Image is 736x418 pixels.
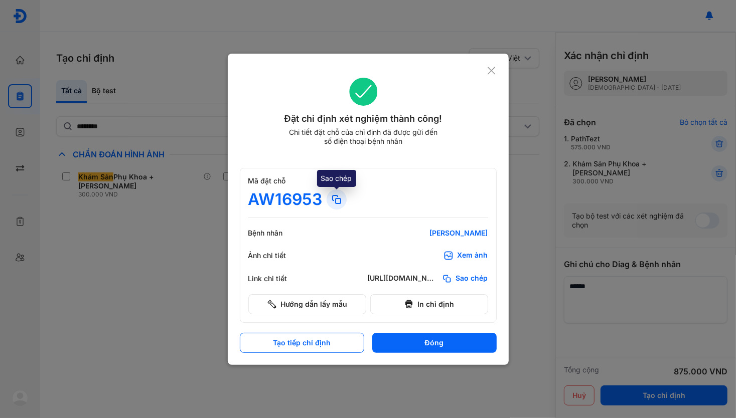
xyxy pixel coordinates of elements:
[284,128,442,146] div: Chi tiết đặt chỗ của chỉ định đã được gửi đến số điện thoại bệnh nhân
[456,274,488,284] span: Sao chép
[248,251,309,260] div: Ảnh chi tiết
[240,333,364,353] button: Tạo tiếp chỉ định
[248,176,488,185] div: Mã đặt chỗ
[368,229,488,238] div: [PERSON_NAME]
[248,274,309,283] div: Link chi tiết
[248,189,323,210] div: AW16953
[248,294,366,314] button: Hướng dẫn lấy mẫu
[368,274,438,284] div: [URL][DOMAIN_NAME]
[248,229,309,238] div: Bệnh nhân
[372,333,497,353] button: Đóng
[240,112,487,126] div: Đặt chỉ định xét nghiệm thành công!
[458,251,488,261] div: Xem ảnh
[370,294,488,314] button: In chỉ định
